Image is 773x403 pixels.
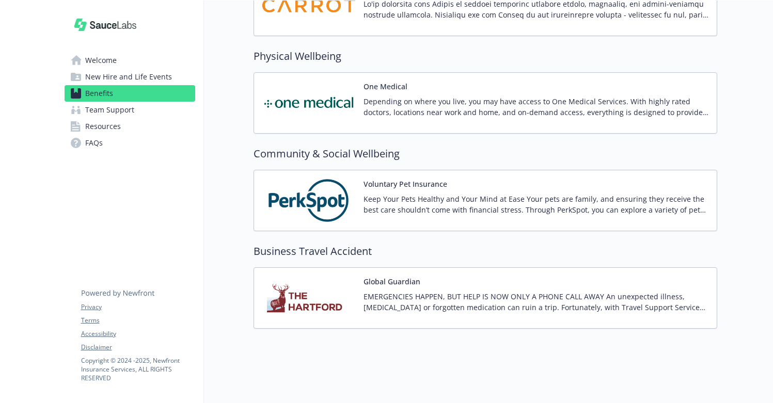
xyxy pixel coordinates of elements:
a: Terms [81,316,195,325]
span: Benefits [85,85,113,102]
p: EMERGENCIES HAPPEN, BUT HELP IS NOW ONLY A PHONE CALL AWAY An unexpected illness, [MEDICAL_DATA] ... [364,291,708,313]
h2: Community & Social Wellbeing [254,146,717,162]
img: Hartford Insurance Group carrier logo [262,276,355,320]
a: Disclaimer [81,343,195,352]
button: Voluntary Pet Insurance [364,179,447,189]
img: One Medical carrier logo [262,81,355,125]
a: Benefits [65,85,195,102]
h2: Business Travel Accident [254,244,717,259]
span: Resources [85,118,121,135]
p: Keep Your Pets Healthy and Your Mind at Ease Your pets are family, and ensuring they receive the ... [364,194,708,215]
a: Team Support [65,102,195,118]
span: Team Support [85,102,134,118]
span: New Hire and Life Events [85,69,172,85]
a: Resources [65,118,195,135]
p: Copyright © 2024 - 2025 , Newfront Insurance Services, ALL RIGHTS RESERVED [81,356,195,382]
p: Depending on where you live, you may have access to One Medical Services. With highly rated docto... [364,96,708,118]
h2: Physical Wellbeing [254,49,717,64]
a: New Hire and Life Events [65,69,195,85]
img: PerkSpot carrier logo [262,179,355,222]
span: FAQs [85,135,103,151]
button: Global Guardian [364,276,420,287]
a: Accessibility [81,329,195,338]
a: Welcome [65,52,195,69]
span: Welcome [85,52,117,69]
button: One Medical [364,81,407,92]
a: Privacy [81,302,195,312]
a: FAQs [65,135,195,151]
